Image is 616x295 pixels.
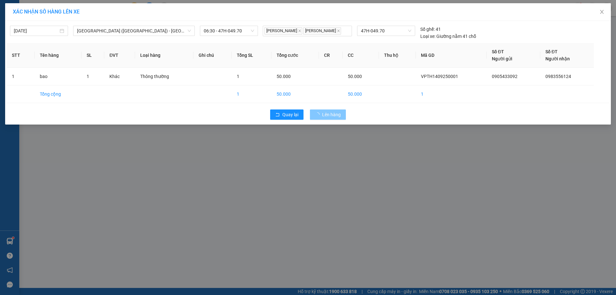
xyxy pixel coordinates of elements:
[545,56,570,61] span: Người nhận
[87,74,89,79] span: 1
[303,27,341,35] span: [PERSON_NAME]
[135,43,193,68] th: Loại hàng
[545,74,571,79] span: 0983556124
[270,109,304,120] button: rollbackQuay lại
[35,85,81,103] td: Tổng cộng
[343,85,379,103] td: 50.000
[348,74,362,79] span: 50.000
[322,111,341,118] span: Lên hàng
[420,26,435,33] span: Số ghế:
[361,26,411,36] span: 47H-049.70
[343,43,379,68] th: CC
[599,9,604,14] span: close
[264,27,302,35] span: [PERSON_NAME]
[232,43,271,68] th: Tổng SL
[135,68,193,85] td: Thông thường
[35,43,81,68] th: Tên hàng
[315,112,322,117] span: loading
[81,43,105,68] th: SL
[379,43,416,68] th: Thu hộ
[237,74,239,79] span: 1
[104,68,135,85] td: Khác
[13,9,80,15] span: XÁC NHẬN SỐ HÀNG LÊN XE
[421,74,458,79] span: VPTH1409250001
[298,29,301,32] span: close
[14,27,58,34] input: 14/09/2025
[420,33,476,40] div: Giường nằm 41 chỗ
[416,43,487,68] th: Mã GD
[232,85,271,103] td: 1
[7,43,35,68] th: STT
[7,68,35,85] td: 1
[275,112,280,117] span: rollback
[187,29,191,33] span: down
[319,43,343,68] th: CR
[492,56,512,61] span: Người gửi
[310,109,346,120] button: Lên hàng
[593,3,611,21] button: Close
[545,49,558,54] span: Số ĐT
[204,26,254,36] span: 06:30 - 47H-049.70
[420,33,435,40] span: Loại xe:
[420,26,441,33] div: 41
[77,26,191,36] span: Phú Yên (SC) - Đắk Lắk
[271,43,319,68] th: Tổng cước
[492,49,504,54] span: Số ĐT
[271,85,319,103] td: 50.000
[35,68,81,85] td: bao
[104,43,135,68] th: ĐVT
[277,74,291,79] span: 50.000
[492,74,518,79] span: 0905433092
[416,85,487,103] td: 1
[282,111,298,118] span: Quay lại
[193,43,232,68] th: Ghi chú
[337,29,340,32] span: close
